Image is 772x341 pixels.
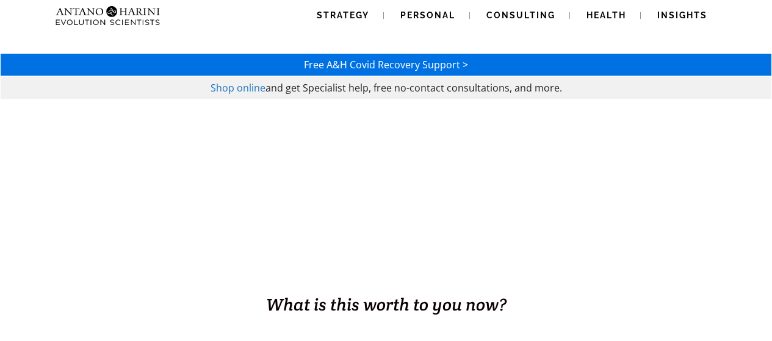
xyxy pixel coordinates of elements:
span: Insights [657,10,707,20]
span: and get Specialist help, free no-contact consultations, and more. [265,81,562,95]
a: Shop online [211,81,265,95]
span: Health [586,10,626,20]
span: Personal [400,10,455,20]
span: Consulting [486,10,555,20]
span: Strategy [317,10,369,20]
a: Free A&H Covid Recovery Support > [304,58,468,71]
h1: BUSINESS. HEALTH. Family. Legacy [1,267,771,292]
span: What is this worth to you now? [266,293,507,315]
